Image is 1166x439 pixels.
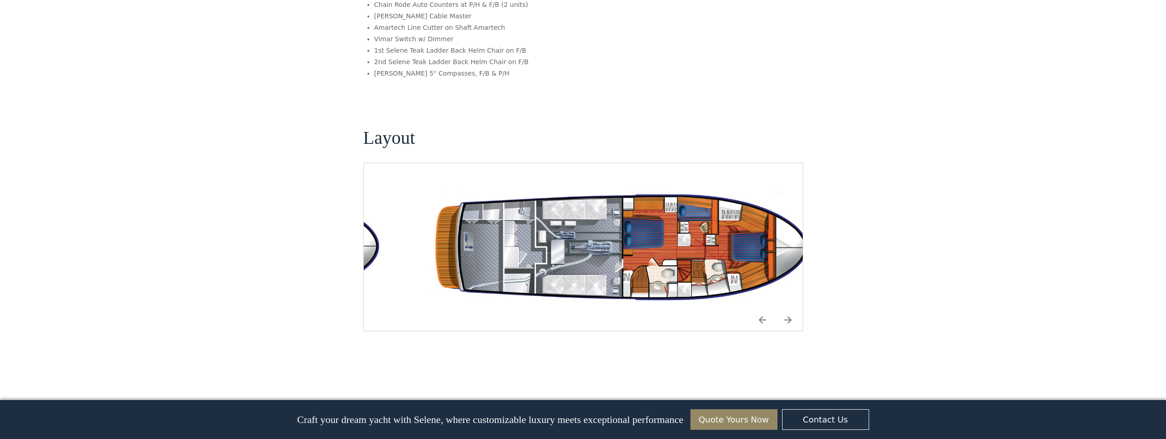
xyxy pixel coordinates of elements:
[690,409,777,430] a: Quote Yours Now
[777,309,799,331] img: icon
[374,34,610,44] li: Vimar Switch w/ Dimmer
[751,309,773,331] a: Previous slide
[782,409,869,430] a: Contact Us
[777,309,799,331] a: Next slide
[374,23,610,33] li: Amartech Line Cutter on Shaft Amartech
[363,128,415,148] h4: Layout
[374,57,610,67] li: 2nd Selene Teak Ladder Back Helm Chair on F/B
[374,11,610,21] li: [PERSON_NAME] Cable Master
[415,185,839,309] a: open lightbox
[374,46,610,55] li: 1st Selene Teak Ladder Back Helm Chair on F/B
[751,309,773,331] img: icon
[374,69,610,78] li: [PERSON_NAME] 5" Compasses, F/B & P/H
[297,414,683,426] p: Craft your dream yacht with Selene, where customizable luxury meets exceptional performance
[415,185,839,309] div: 6 / 7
